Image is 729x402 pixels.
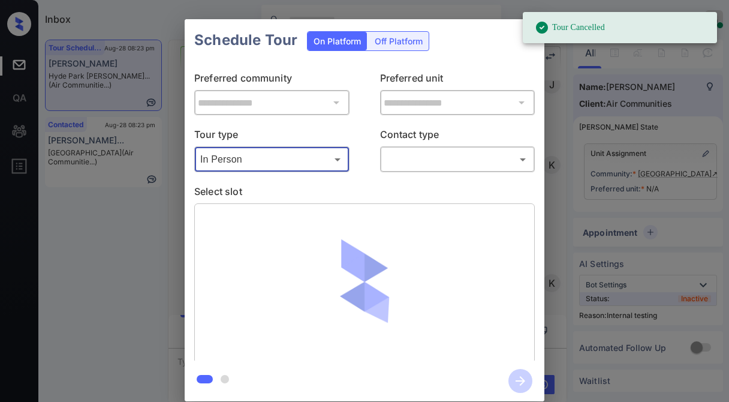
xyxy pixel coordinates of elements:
img: loaderv1.7921fd1ed0a854f04152.gif [294,213,435,354]
p: Select slot [194,184,535,203]
div: Tour Cancelled [535,16,605,40]
p: Tour type [194,127,350,146]
div: In Person [197,149,347,169]
p: Preferred unit [380,71,535,90]
div: Off Platform [369,32,429,50]
p: Contact type [380,127,535,146]
h2: Schedule Tour [185,19,307,61]
button: close [516,24,540,48]
p: Preferred community [194,71,350,90]
div: On Platform [308,32,367,50]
